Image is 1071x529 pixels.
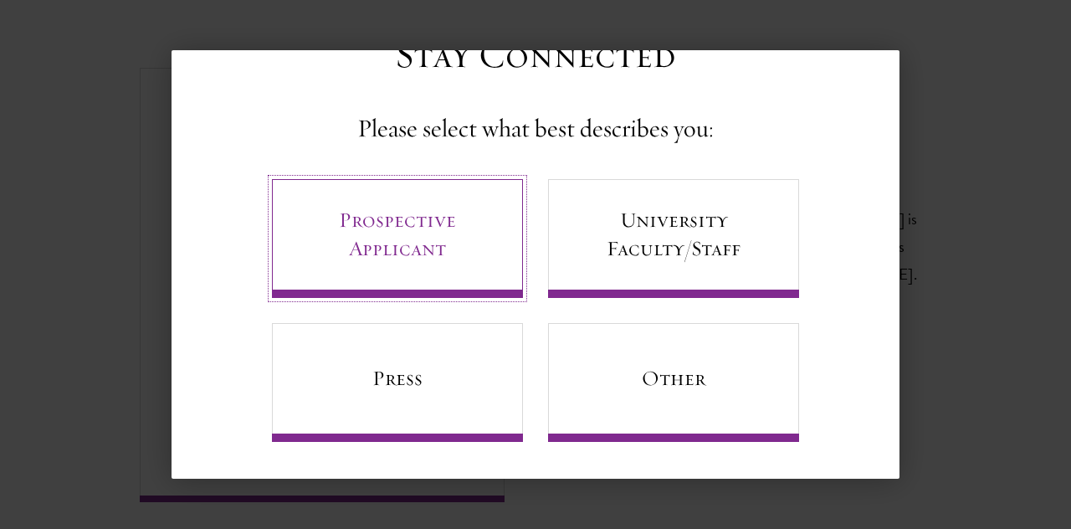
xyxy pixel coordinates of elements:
h4: Please select what best describes you: [357,112,714,146]
a: Prospective Applicant [272,179,523,298]
a: Other [548,323,799,442]
h3: Stay Connected [395,32,676,79]
a: University Faculty/Staff [548,179,799,298]
a: Press [272,323,523,442]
